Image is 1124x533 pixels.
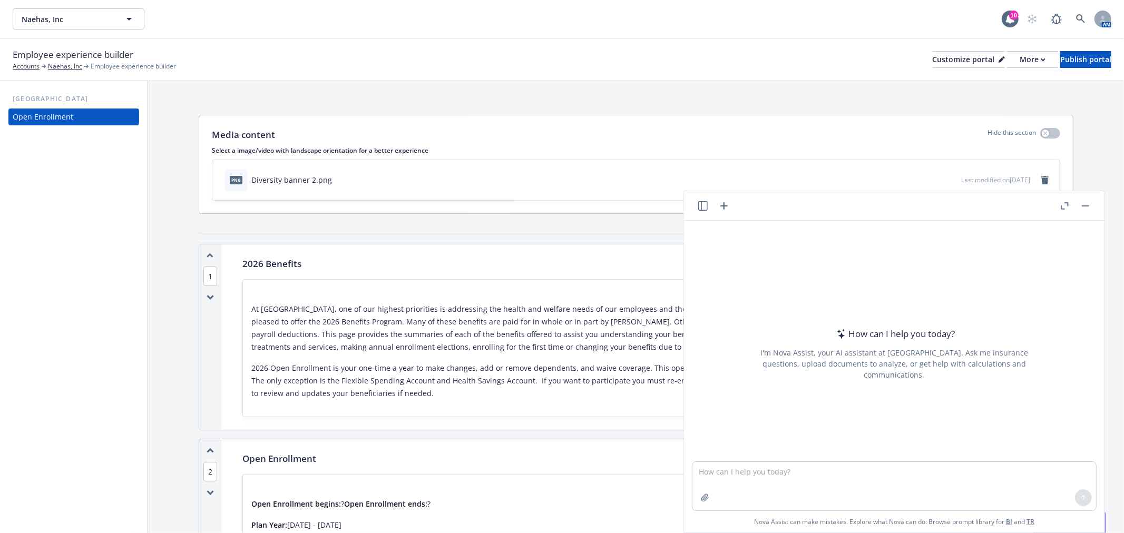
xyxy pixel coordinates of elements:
[1006,517,1012,526] a: BI
[1070,8,1091,29] a: Search
[203,462,217,481] span: 2
[988,128,1036,142] p: Hide this section
[1039,174,1051,186] a: remove
[1007,51,1058,68] button: More
[22,14,113,25] span: Naehas, Inc
[212,146,1060,155] p: Select a image/video with landscape orientation for a better experience
[344,499,427,509] strong: Open Enrollment ends:
[13,62,40,71] a: Accounts
[1027,517,1034,526] a: TR
[932,52,1005,67] div: Customize portal
[203,271,217,282] button: 1
[203,266,217,286] span: 1
[1046,8,1067,29] a: Report a Bug
[203,466,217,477] button: 2
[13,108,73,125] div: Open Enrollment
[931,174,939,185] button: download file
[13,48,133,62] span: Employee experience builder
[8,108,139,125] a: Open Enrollment
[212,128,275,142] p: Media content
[251,498,1051,510] p: ? ?
[932,51,1005,68] button: Customize portal
[230,176,242,184] span: png
[251,519,1051,531] p: [DATE] - [DATE]
[961,175,1030,184] span: Last modified on [DATE]
[13,8,144,29] button: Naehas, Inc
[251,520,287,530] strong: Plan Year:
[251,303,1051,353] p: At [GEOGRAPHIC_DATA], one of our highest priorities is addressing the health and welfare needs of...
[1020,52,1045,67] div: More
[834,327,955,341] div: How can I help you today?
[242,452,316,466] p: Open Enrollment
[251,174,332,185] div: Diversity banner 2.png
[1022,8,1043,29] a: Start snowing
[242,257,301,271] p: 2026 Benefits
[1060,51,1111,68] button: Publish portal
[947,174,957,185] button: preview file
[1060,52,1111,67] div: Publish portal
[48,62,82,71] a: Naehas, Inc
[91,62,176,71] span: Employee experience builder
[251,499,341,509] strong: Open Enrollment begins:
[251,362,1051,400] p: 2026 Open Enrollment is your one-time a year to make changes, add or remove dependents, and waive...
[688,511,1100,532] span: Nova Assist can make mistakes. Explore what Nova can do: Browse prompt library for and
[8,94,139,104] div: [GEOGRAPHIC_DATA]
[1009,11,1019,20] div: 10
[746,347,1042,380] div: I'm Nova Assist, your AI assistant at [GEOGRAPHIC_DATA]. Ask me insurance questions, upload docum...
